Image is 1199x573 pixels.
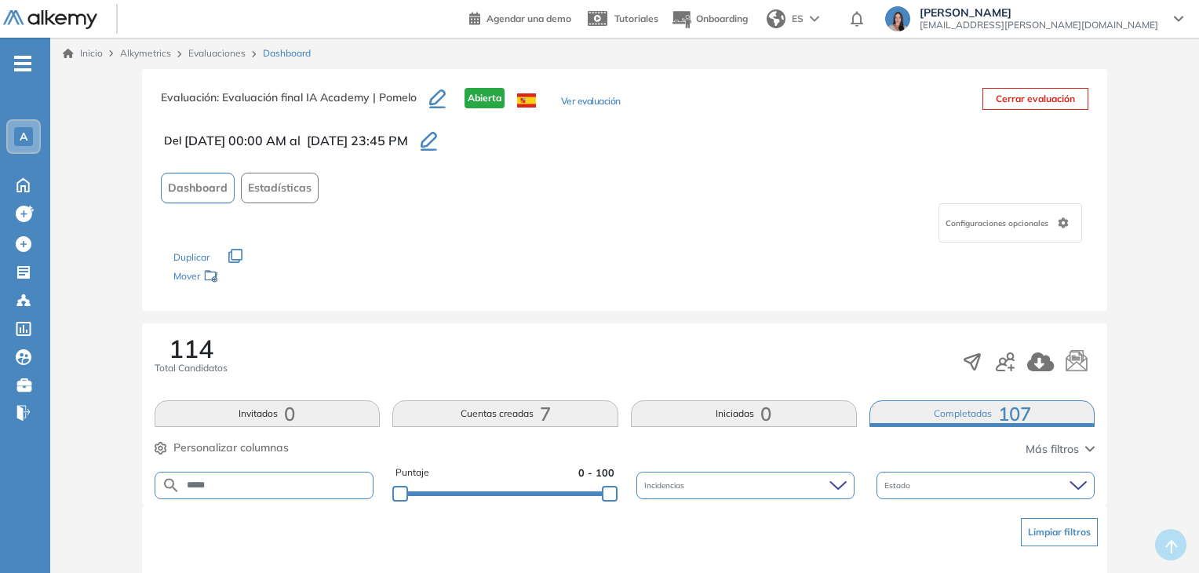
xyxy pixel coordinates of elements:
span: Total Candidatos [155,361,228,375]
span: Puntaje [395,465,429,480]
div: Estado [876,472,1095,499]
i: - [14,62,31,65]
img: world [767,9,785,28]
h3: Evaluación [161,88,429,121]
button: Limpiar filtros [1021,518,1098,546]
img: Logo [3,10,97,30]
button: Ver evaluación [561,94,621,111]
button: Onboarding [671,2,748,36]
button: Más filtros [1026,441,1095,458]
button: Estadísticas [241,173,319,203]
span: Estadísticas [248,180,312,196]
img: SEARCH_ALT [162,476,180,495]
img: ESP [517,93,536,108]
span: Estado [884,480,913,491]
span: 0 - 100 [578,465,614,480]
span: Incidencias [644,480,687,491]
span: Abierta [465,88,505,108]
span: Tutoriales [614,13,658,24]
span: Agendar una demo [487,13,571,24]
span: A [20,130,27,143]
div: Mover [173,263,330,292]
button: Cuentas creadas7 [392,400,618,427]
span: Del [164,133,181,149]
span: [DATE] 23:45 PM [307,131,408,150]
a: Evaluaciones [188,47,246,59]
span: Dashboard [168,180,228,196]
button: Personalizar columnas [155,440,289,456]
div: Configuraciones opcionales [938,203,1082,243]
button: Dashboard [161,173,235,203]
span: Onboarding [696,13,748,24]
button: Cerrar evaluación [982,88,1088,110]
span: [DATE] 00:00 AM [184,131,286,150]
span: 114 [169,336,213,361]
a: Inicio [63,46,103,60]
span: Alkymetrics [120,47,171,59]
button: Completadas107 [869,400,1095,427]
span: Más filtros [1026,441,1079,458]
span: [PERSON_NAME] [920,6,1158,19]
span: Personalizar columnas [173,440,289,456]
span: Duplicar [173,251,210,263]
button: Iniciadas0 [631,400,857,427]
span: al [290,131,301,150]
a: Agendar una demo [469,8,571,27]
span: ES [792,12,804,26]
span: Configuraciones opcionales [946,217,1051,229]
span: Dashboard [263,46,311,60]
img: arrow [810,16,819,22]
span: [EMAIL_ADDRESS][PERSON_NAME][DOMAIN_NAME] [920,19,1158,31]
button: Invitados0 [155,400,381,427]
div: Incidencias [636,472,855,499]
span: : Evaluación final IA Academy | Pomelo [217,90,417,104]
